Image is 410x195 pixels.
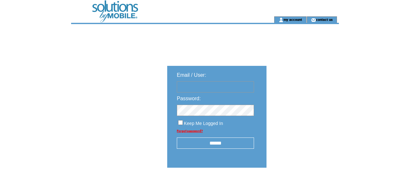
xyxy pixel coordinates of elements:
span: Password: [177,96,201,101]
img: account_icon.gif [279,17,283,22]
span: Keep Me Logged In [184,121,223,126]
a: my account [283,17,302,22]
a: contact us [316,17,333,22]
a: Forgot password? [177,129,203,133]
span: Email / User: [177,72,206,78]
img: contact_us_icon.gif [311,17,316,22]
img: transparent.png [285,184,317,192]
